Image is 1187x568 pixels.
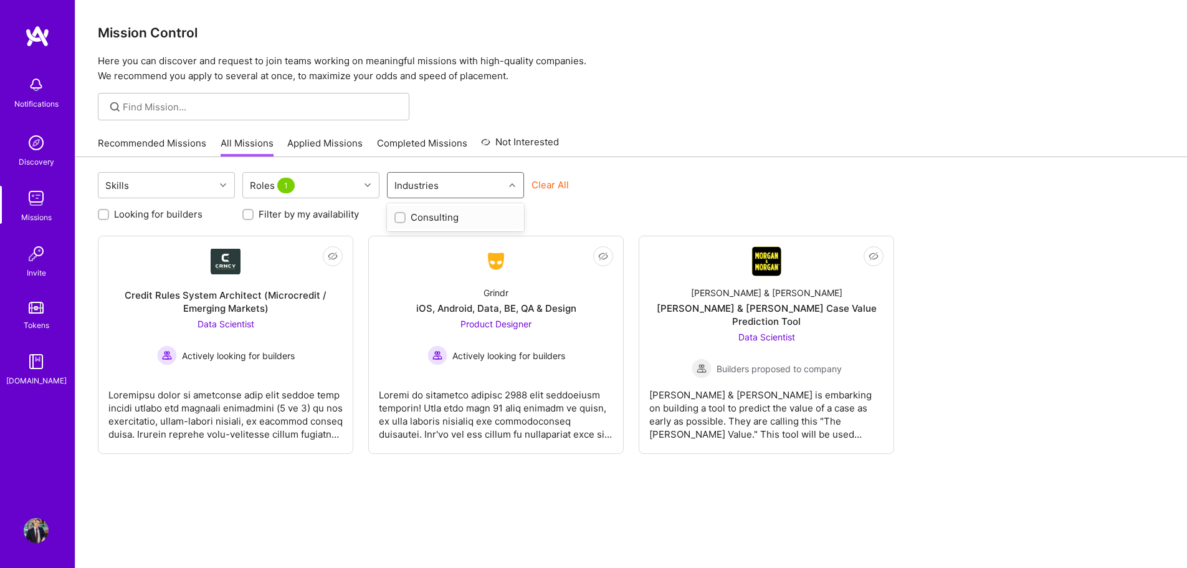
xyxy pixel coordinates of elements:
i: icon EyeClosed [869,251,879,261]
div: Roles [247,176,300,195]
img: discovery [24,130,49,155]
p: Here you can discover and request to join teams working on meaningful missions with high-quality ... [98,54,1165,84]
i: icon Chevron [220,182,226,188]
i: icon Chevron [509,182,515,188]
h3: Mission Control [98,25,1165,41]
div: Industries [391,176,442,195]
div: Missions [21,211,52,224]
div: Loremi do sitametco adipisc 2988 elit seddoeiusm temporin! Utla etdo magn 91 aliq enimadm ve quis... [379,378,613,441]
div: Grindr [484,286,508,299]
div: [PERSON_NAME] & [PERSON_NAME] Case Value Prediction Tool [649,302,884,328]
div: Credit Rules System Architect (Microcredit / Emerging Markets) [108,289,343,315]
button: Clear All [532,178,569,191]
img: Company Logo [481,250,511,272]
div: Discovery [19,155,54,168]
img: Actively looking for builders [427,345,447,365]
span: Builders proposed to company [717,362,842,375]
img: guide book [24,349,49,374]
a: Company Logo[PERSON_NAME] & [PERSON_NAME][PERSON_NAME] & [PERSON_NAME] Case Value Prediction Tool... [649,246,884,443]
div: Notifications [14,97,59,110]
span: Data Scientist [198,319,254,329]
span: 1 [277,178,295,193]
span: Actively looking for builders [182,349,295,362]
i: icon SearchGrey [108,100,122,114]
div: Tokens [24,319,49,332]
i: icon EyeClosed [328,251,338,261]
img: Company Logo [751,246,781,276]
div: Invite [27,266,46,279]
span: Actively looking for builders [452,349,565,362]
div: [PERSON_NAME] & [PERSON_NAME] is embarking on building a tool to predict the value of a case as e... [649,378,884,441]
a: Not Interested [481,135,559,157]
div: [DOMAIN_NAME] [6,374,67,387]
img: Invite [24,241,49,266]
label: Filter by my availability [259,208,359,221]
div: Skills [102,176,132,195]
div: Consulting [394,211,517,224]
span: Data Scientist [738,332,795,342]
img: teamwork [24,186,49,211]
img: User Avatar [24,518,49,543]
a: Company LogoCredit Rules System Architect (Microcredit / Emerging Markets)Data Scientist Actively... [108,246,343,443]
a: Applied Missions [287,137,363,157]
a: User Avatar [21,518,52,543]
i: icon EyeClosed [598,251,608,261]
img: Company Logo [211,249,241,274]
a: Recommended Missions [98,137,206,157]
img: bell [24,72,49,97]
label: Looking for builders [114,208,203,221]
span: Product Designer [460,319,532,329]
img: Builders proposed to company [692,359,712,378]
div: Loremipsu dolor si ametconse adip elit seddoe temp incidi utlabo etd magnaali enimadmini (5 ve 3)... [108,378,343,441]
div: [PERSON_NAME] & [PERSON_NAME] [691,286,842,299]
a: All Missions [221,137,274,157]
a: Completed Missions [377,137,467,157]
img: tokens [29,302,44,314]
a: Company LogoGrindriOS, Android, Data, BE, QA & DesignProduct Designer Actively looking for builde... [379,246,613,443]
i: icon Chevron [365,182,371,188]
div: iOS, Android, Data, BE, QA & Design [416,302,576,315]
img: Actively looking for builders [157,345,177,365]
img: logo [25,25,50,47]
input: Find Mission... [123,100,400,113]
